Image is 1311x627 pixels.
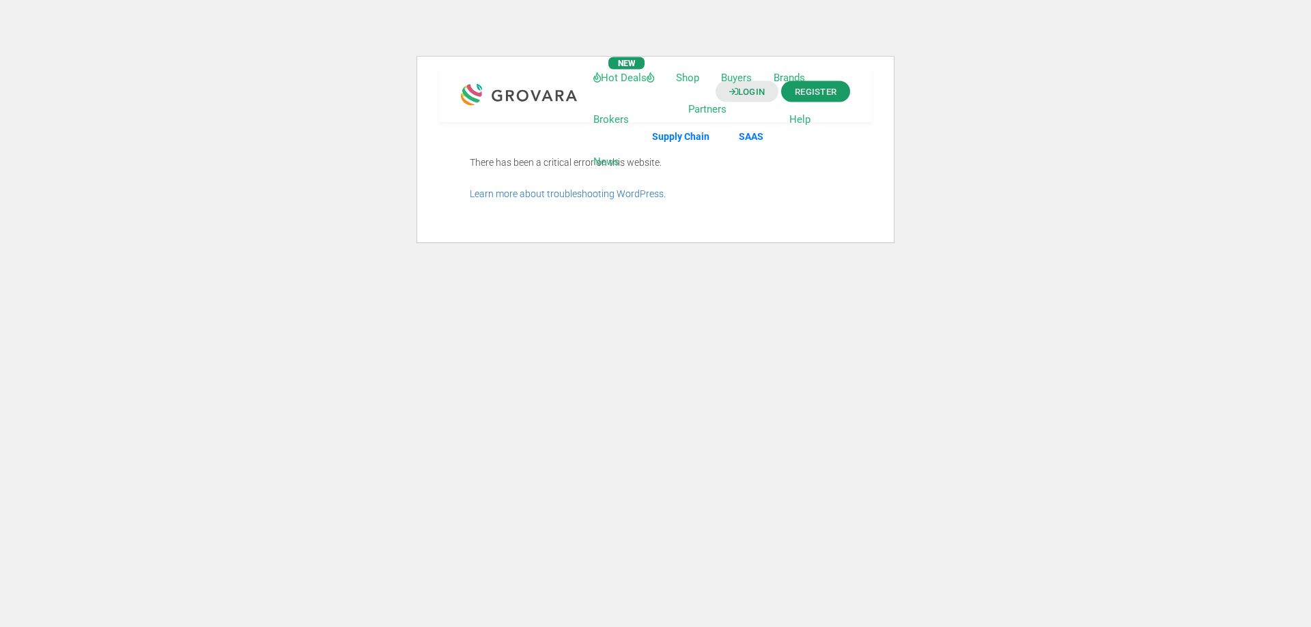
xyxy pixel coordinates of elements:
a: Brokers [584,114,638,125]
a: News [584,156,629,166]
b: SAAS [739,130,763,141]
a: Buyers [711,72,761,83]
span: News [584,149,629,173]
a: Learn more about troubleshooting WordPress. [470,188,666,199]
a: Help [780,114,820,125]
span: Shop [666,65,709,90]
p: There has been a critical error on this website. [470,156,841,170]
a: SAAS [725,126,777,147]
a: Shop [666,72,709,83]
span: Hot Deals [584,65,664,90]
a: Brands [764,72,815,83]
span: Help [780,107,820,132]
span: Partners [679,92,736,126]
span: Brands [764,65,815,90]
span: Brokers [584,107,638,132]
a: Hot Deals [584,72,664,83]
b: Supply Chain [652,130,709,141]
span: Buyers [711,65,761,90]
a: Supply Chain [638,126,723,147]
